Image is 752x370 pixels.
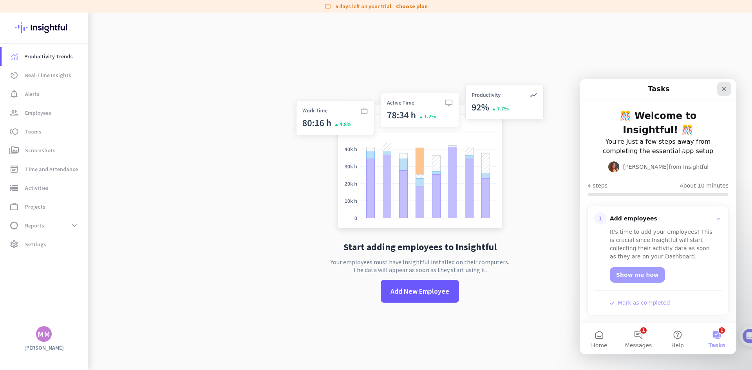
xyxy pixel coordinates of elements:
span: Employees [25,108,51,117]
a: notification_importantAlerts [2,85,88,103]
i: label [324,2,332,10]
a: settingsSettings [2,235,88,254]
i: settings [9,240,19,249]
img: no-search-results [290,80,550,236]
a: menu-itemProductivity Trends [2,47,88,66]
i: notification_important [9,89,19,99]
iframe: Intercom live chat [580,79,736,354]
span: Alerts [25,89,40,99]
a: event_noteTime and Attendance [2,160,88,179]
span: Screenshots [25,146,56,155]
i: av_timer [9,70,19,80]
a: storageActivities [2,179,88,197]
a: tollTeams [2,122,88,141]
p: Your employees must have Insightful installed on their computers. The data will appear as soon as... [331,258,509,274]
h2: Start adding employees to Insightful [343,242,497,252]
a: groupEmployees [2,103,88,122]
a: av_timerReal-Time Insights [2,66,88,85]
i: work_outline [9,202,19,211]
span: Reports [25,221,44,230]
a: work_outlineProjects [2,197,88,216]
i: toll [9,127,19,136]
span: Productivity Trends [24,52,73,61]
span: Add New Employee [390,286,449,296]
span: Real-Time Insights [25,70,71,80]
a: Choose plan [396,2,428,10]
span: Time and Attendance [25,164,78,174]
span: Settings [25,240,46,249]
img: Insightful logo [15,13,72,43]
i: event_note [9,164,19,174]
a: data_usageReportsexpand_more [2,216,88,235]
button: expand_more [67,218,81,233]
i: data_usage [9,221,19,230]
i: perm_media [9,146,19,155]
button: Add New Employee [381,280,459,303]
img: menu-item [11,53,18,60]
div: MM [38,330,50,338]
i: storage [9,183,19,193]
a: perm_mediaScreenshots [2,141,88,160]
i: group [9,108,19,117]
span: Activities [25,183,49,193]
span: Teams [25,127,42,136]
span: Projects [25,202,45,211]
